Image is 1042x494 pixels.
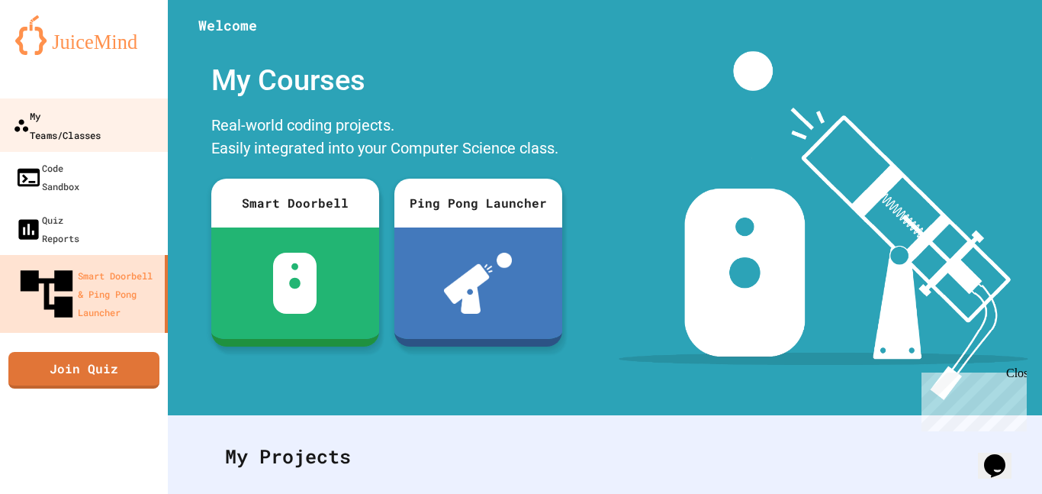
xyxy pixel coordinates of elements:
iframe: chat widget [915,366,1027,431]
a: Join Quiz [8,352,159,389]
div: Real-world coding projects. Easily integrated into your Computer Science class. [204,110,570,167]
div: Code Sandbox [15,159,79,195]
img: banner-image-my-projects.png [619,51,1028,400]
div: Chat with us now!Close [6,6,105,97]
div: Smart Doorbell & Ping Pong Launcher [15,263,159,325]
img: logo-orange.svg [15,15,153,55]
div: My Courses [204,51,570,110]
iframe: chat widget [978,433,1027,479]
div: My Teams/Classes [13,106,101,144]
div: Ping Pong Launcher [394,179,562,228]
div: Smart Doorbell [211,179,379,228]
div: My Projects [210,427,1000,486]
div: Quiz Reports [15,211,79,247]
img: ppl-with-ball.png [444,253,512,314]
img: sdb-white.svg [273,253,317,314]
